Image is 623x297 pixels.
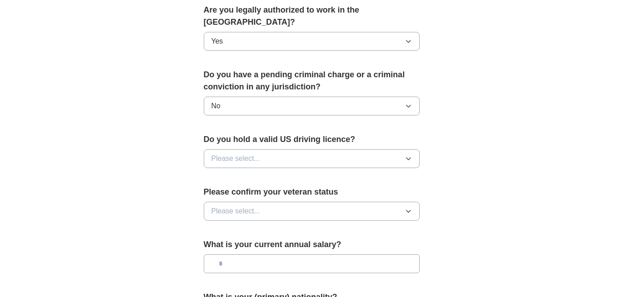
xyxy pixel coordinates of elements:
label: What is your current annual salary? [204,239,420,251]
label: Do you hold a valid US driving licence? [204,133,420,146]
span: Please select... [211,206,260,217]
span: Yes [211,36,223,47]
button: Yes [204,32,420,51]
label: Do you have a pending criminal charge or a criminal conviction in any jurisdiction? [204,69,420,93]
button: Please select... [204,202,420,221]
button: No [204,97,420,115]
span: No [211,101,220,111]
label: Are you legally authorized to work in the [GEOGRAPHIC_DATA]? [204,4,420,28]
label: Please confirm your veteran status [204,186,420,198]
span: Please select... [211,153,260,164]
button: Please select... [204,149,420,168]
